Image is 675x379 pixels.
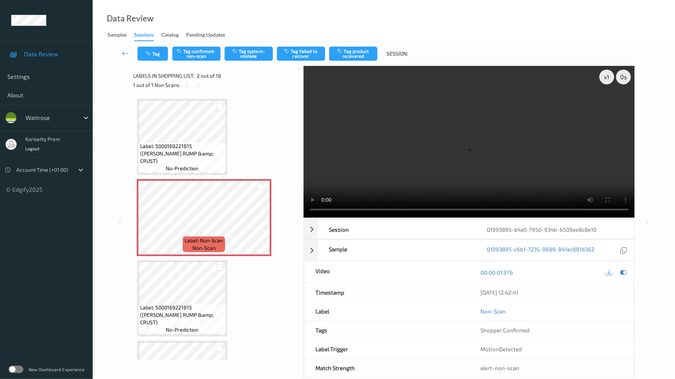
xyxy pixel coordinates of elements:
[277,47,325,61] button: Tag failed to recover
[318,220,476,239] div: Session
[480,308,506,315] a: Non-Scan
[304,359,469,377] div: Match Strength
[186,31,225,40] div: Pending Updates
[387,50,408,57] span: Session:
[480,364,623,372] div: alert-non-scan
[616,70,631,84] div: 0 s
[304,220,634,239] div: Session01993895-b4a5-7950-934b-6509ee8c8e10
[304,302,469,321] div: Label
[304,239,634,261] div: Sample01993895-c6b1-7235-9689-841ec881d362
[138,47,168,61] button: Tag
[599,70,614,84] div: x 1
[480,327,530,333] span: Shopper Confirmed
[133,72,194,80] span: Labels in shopping list:
[107,31,127,40] div: Samples
[304,283,469,302] div: Timestamp
[161,30,186,40] a: Catalog
[107,15,153,22] div: Data Review
[140,142,224,165] span: Label: 5000169221815 ([PERSON_NAME] RUMP &amp; CRUST)
[172,47,221,61] button: Tag confirmed-non-scan
[304,262,469,283] div: Video
[197,72,221,80] span: 2 out of 18
[480,289,623,296] div: [DATE] 12:42:41
[225,47,273,61] button: Tag system-mistake
[107,30,134,40] a: Samples
[166,326,198,333] span: no-prediction
[134,30,161,41] a: Sessions
[329,47,377,61] button: Tag product recovered
[161,31,179,40] div: Catalog
[318,240,476,261] div: Sample
[185,237,223,244] span: Label: Non-Scan
[140,304,224,326] span: Label: 5000169221815 ([PERSON_NAME] RUMP &amp; CRUST)
[192,244,216,252] span: non-scan
[304,321,469,339] div: Tags
[480,269,513,276] a: 00:00:01.976
[133,80,299,90] div: 1 out of 1 Non Scans
[487,245,595,255] a: 01993895-c6b1-7235-9689-841ec881d362
[134,31,154,41] div: Sessions
[186,30,232,40] a: Pending Updates
[304,340,469,358] div: Label Trigger
[476,220,634,239] div: 01993895-b4a5-7950-934b-6509ee8c8e10
[469,340,634,358] div: MotionDetected
[166,165,198,172] span: no-prediction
